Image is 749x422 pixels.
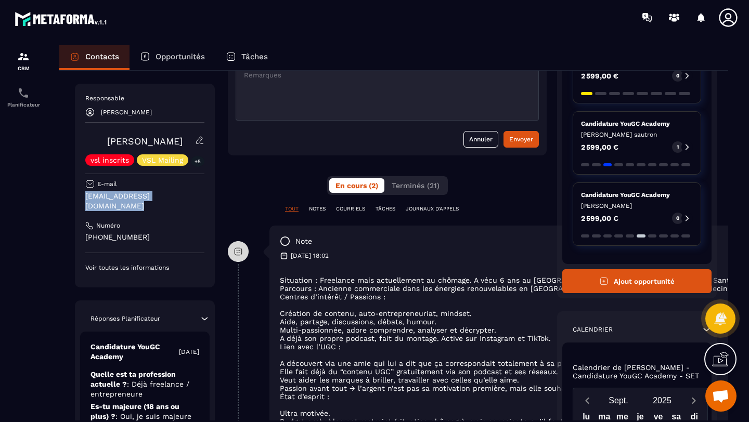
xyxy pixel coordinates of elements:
[285,205,299,213] p: TOUT
[309,205,326,213] p: NOTES
[91,156,129,164] p: vsl inscrits
[85,232,204,242] p: [PHONE_NUMBER]
[336,205,365,213] p: COURRIELS
[463,131,498,148] button: Annuler
[3,65,44,71] p: CRM
[107,136,183,147] a: [PERSON_NAME]
[509,134,533,144] div: Envoyer
[17,87,30,99] img: scheduler
[406,205,459,213] p: JOURNAUX D'APPELS
[581,72,618,80] p: 2 599,00 €
[156,52,205,61] p: Opportunités
[91,370,199,399] p: Quelle est ta profession actuelle ?
[597,391,640,410] button: Open months overlay
[101,109,152,116] p: [PERSON_NAME]
[215,45,278,70] a: Tâches
[85,94,204,102] p: Responsable
[91,314,160,323] p: Réponses Planificateur
[581,143,618,151] p: 2 599,00 €
[59,45,130,70] a: Contacts
[573,363,701,380] p: Calendrier de [PERSON_NAME] - Candidature YouGC Academy - SET
[581,202,693,210] p: [PERSON_NAME]
[573,325,613,334] p: Calendrier
[91,402,199,421] p: Es-tu majeure (18 ans ou plus) ?
[577,393,597,407] button: Previous month
[392,181,440,190] span: Terminés (21)
[91,380,189,398] span: : Déjà freelance / entrepreneure
[97,180,117,188] p: E-mail
[241,52,268,61] p: Tâches
[91,342,179,362] p: Candidature YouGC Academy
[3,43,44,79] a: formationformationCRM
[581,191,693,199] p: Candidature YouGC Academy
[96,221,120,230] p: Numéro
[562,269,712,293] button: Ajout opportunité
[130,45,215,70] a: Opportunités
[15,9,108,28] img: logo
[581,130,693,139] p: [PERSON_NAME] sautron
[179,348,199,356] p: [DATE]
[335,181,378,190] span: En cours (2)
[295,236,312,246] p: note
[329,178,384,193] button: En cours (2)
[3,79,44,115] a: schedulerschedulerPlanificateur
[142,156,183,164] p: VSL Mailing
[291,252,329,260] p: [DATE] 18:02
[191,156,204,167] p: +5
[3,102,44,108] p: Planificateur
[115,412,191,420] span: : Oui, je suis majeure
[85,263,204,272] p: Voir toutes les informations
[376,205,395,213] p: TÂCHES
[676,215,679,222] p: 0
[85,52,119,61] p: Contacts
[503,131,539,148] button: Envoyer
[677,143,679,151] p: 1
[640,391,684,410] button: Open years overlay
[17,50,30,63] img: formation
[85,191,204,211] p: [EMAIL_ADDRESS][DOMAIN_NAME]
[676,72,679,80] p: 0
[581,120,693,128] p: Candidature YouGC Academy
[581,215,618,222] p: 2 599,00 €
[385,178,446,193] button: Terminés (21)
[684,393,703,407] button: Next month
[705,380,737,412] div: Ouvrir le chat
